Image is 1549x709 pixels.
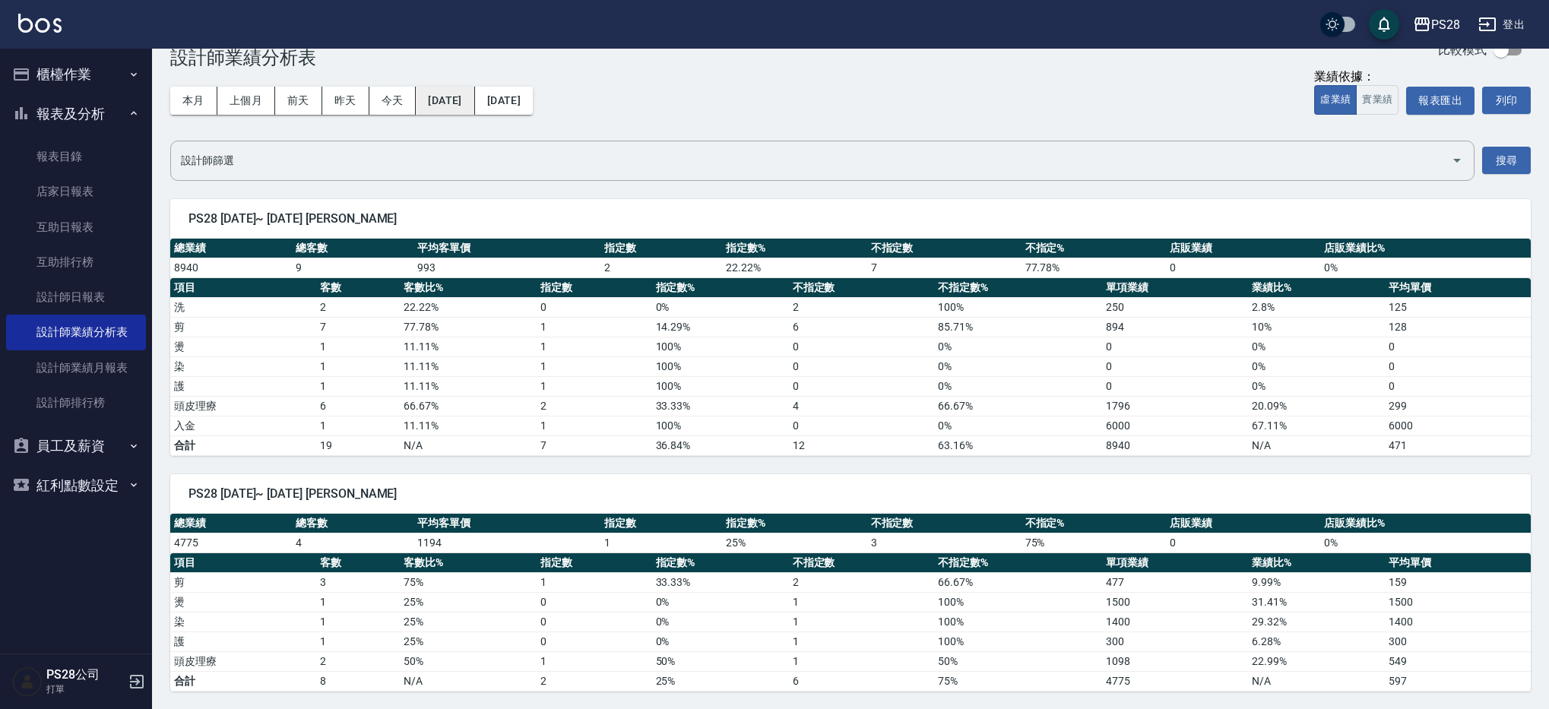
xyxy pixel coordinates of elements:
td: 2 [537,396,651,416]
p: 打單 [46,682,124,696]
td: 128 [1385,317,1531,337]
th: 指定數 [600,239,722,258]
td: 1 [600,533,722,552]
td: 剪 [170,572,316,592]
td: 0 % [1320,533,1531,552]
td: 0 % [934,356,1102,376]
button: 上個月 [217,87,275,115]
td: 頭皮理療 [170,396,316,416]
button: 前天 [275,87,322,115]
td: 1194 [413,533,600,552]
td: 29.32 % [1248,612,1385,631]
td: 6 [789,317,935,337]
td: 染 [170,612,316,631]
td: 6000 [1102,416,1248,435]
td: 300 [1385,631,1531,651]
button: 實業績 [1356,85,1399,115]
button: 列印 [1482,87,1531,114]
button: 紅利點數設定 [6,466,146,505]
th: 指定數% [652,553,789,573]
a: 互助排行榜 [6,245,146,280]
td: 11.11 % [400,416,537,435]
td: 0 % [652,297,789,317]
td: 75 % [400,572,537,592]
td: 9 [292,258,413,277]
td: 1 [537,356,651,376]
th: 店販業績 [1166,514,1320,533]
td: 77.78 % [400,317,537,337]
td: 0 % [934,416,1102,435]
td: 100 % [934,297,1102,317]
button: 虛業績 [1314,85,1357,115]
th: 不指定數 [789,278,935,298]
td: 2 [316,297,400,317]
td: 燙 [170,592,316,612]
td: 洗 [170,297,316,317]
th: 單項業績 [1102,278,1248,298]
td: 染 [170,356,316,376]
td: 50 % [652,651,789,671]
th: 不指定數 [867,239,1022,258]
td: 合計 [170,671,316,691]
td: 25 % [400,612,537,631]
th: 業績比% [1248,278,1385,298]
th: 項目 [170,553,316,573]
img: Person [12,666,43,697]
td: 0 [1102,356,1248,376]
table: a dense table [170,553,1531,692]
button: Open [1445,148,1469,173]
td: 33.33 % [652,572,789,592]
th: 指定數 [600,514,722,533]
button: 登出 [1472,11,1531,39]
td: 100 % [934,631,1102,651]
td: 33.33 % [652,396,789,416]
td: 6000 [1385,416,1531,435]
a: 設計師日報表 [6,280,146,315]
td: 1 [537,651,651,671]
td: 0 [537,612,651,631]
th: 店販業績比% [1320,514,1531,533]
th: 不指定數% [934,278,1102,298]
td: 75% [934,671,1102,691]
td: 1 [537,572,651,592]
td: 75 % [1022,533,1167,552]
td: 0 % [652,592,789,612]
td: 0 [1166,533,1320,552]
th: 不指定% [1022,239,1167,258]
td: 4 [789,396,935,416]
td: 0 [1166,258,1320,277]
th: 不指定數% [934,553,1102,573]
td: 2 [789,297,935,317]
div: PS28 [1431,15,1460,34]
th: 不指定數 [867,514,1022,533]
td: 66.67 % [400,396,537,416]
a: 互助日報表 [6,210,146,245]
td: 66.67 % [934,572,1102,592]
button: 員工及薪資 [6,426,146,466]
td: 14.29 % [652,317,789,337]
td: 8940 [1102,435,1248,455]
td: 護 [170,631,316,651]
td: 2 [316,651,400,671]
td: N/A [400,435,537,455]
td: 0 [1385,356,1531,376]
td: 0 % [1320,258,1531,277]
td: 2 [600,258,722,277]
td: 3 [316,572,400,592]
td: 1500 [1102,592,1248,612]
td: 25% [652,671,789,691]
td: 1 [537,337,651,356]
td: 0 [1102,376,1248,396]
th: 不指定% [1022,514,1167,533]
td: 19 [316,435,400,455]
td: 1500 [1385,592,1531,612]
td: 67.11 % [1248,416,1385,435]
td: 1 [316,376,400,396]
input: 選擇設計師 [177,147,1445,174]
div: 業績依據： [1314,69,1399,85]
td: 6 [789,671,935,691]
td: 66.67 % [934,396,1102,416]
th: 總客數 [292,514,413,533]
th: 總業績 [170,239,292,258]
th: 不指定數 [789,553,935,573]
